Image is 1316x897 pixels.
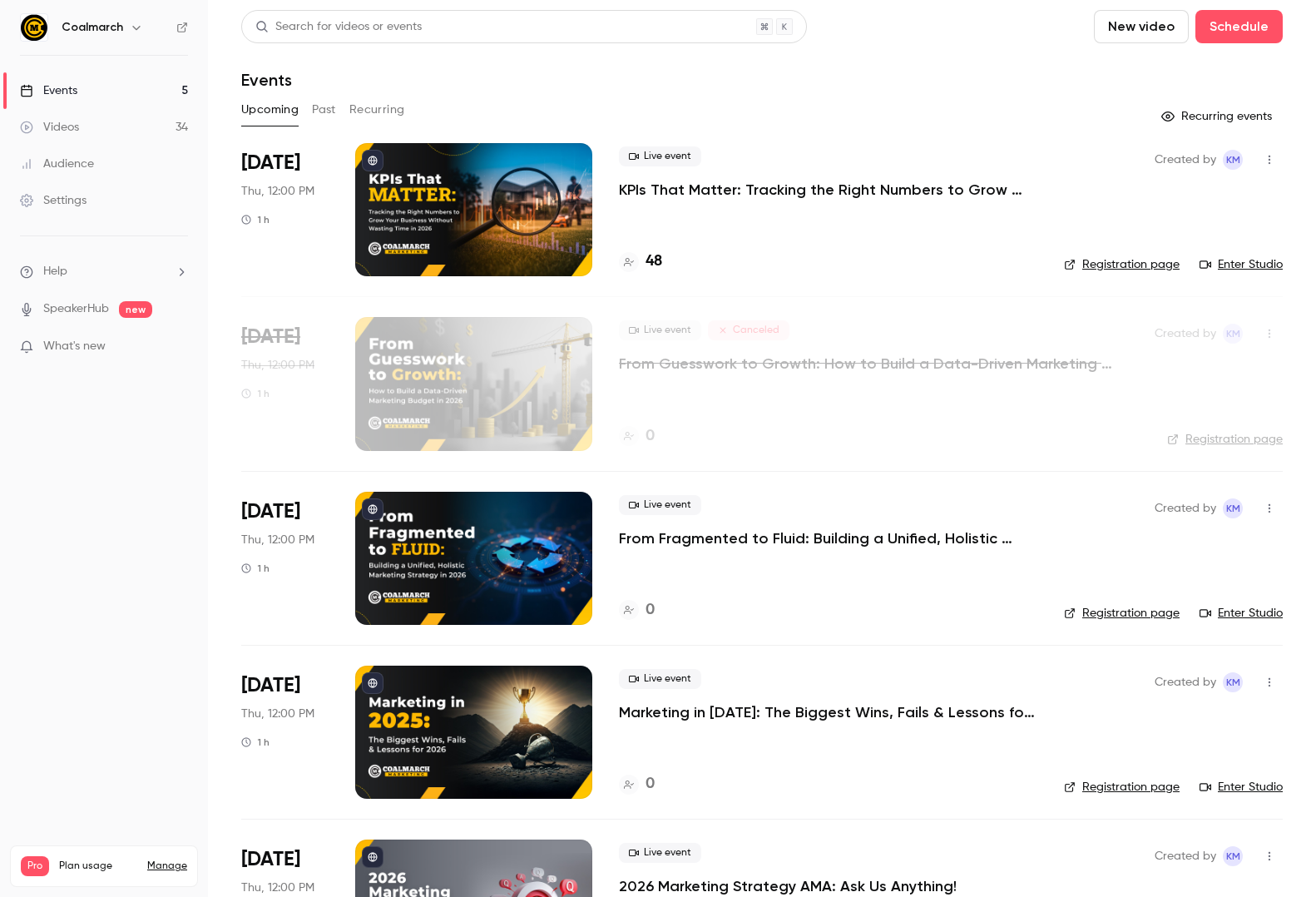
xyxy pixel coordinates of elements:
[241,213,270,226] div: 1 h
[619,599,655,622] a: 0
[1155,150,1216,170] span: Created by
[241,532,314,548] span: Thu, 12:00 PM
[241,387,270,400] div: 1 h
[1223,846,1243,866] span: Katie McCaskill
[1200,605,1283,622] a: Enter Studio
[43,300,109,318] a: SpeakerHub
[21,856,49,876] span: Pro
[619,146,701,166] span: Live event
[349,97,405,123] button: Recurring
[1155,498,1216,518] span: Created by
[1226,324,1240,344] span: KM
[1195,10,1283,43] button: Schedule
[1167,431,1283,448] a: Registration page
[241,736,270,749] div: 1 h
[619,843,701,863] span: Live event
[1064,605,1180,622] a: Registration page
[619,250,662,273] a: 48
[619,180,1037,200] a: KPIs That Matter: Tracking the Right Numbers to Grow Your Business Without Wasting Time in [DATE]
[619,320,701,340] span: Live event
[708,320,789,340] span: Canceled
[1200,256,1283,273] a: Enter Studio
[1223,324,1243,344] span: Katie McCaskill
[241,706,314,722] span: Thu, 12:00 PM
[59,860,137,873] span: Plan usage
[43,338,106,355] span: What's new
[619,669,701,689] span: Live event
[619,354,1118,374] a: From Guesswork to Growth: How to Build a Data-Driven Marketing Budget in [DATE]
[619,702,1037,722] a: Marketing in [DATE]: The Biggest Wins, Fails & Lessons for 2026
[1155,846,1216,866] span: Created by
[646,250,662,273] h4: 48
[241,357,314,374] span: Thu, 12:00 PM
[241,498,300,525] span: [DATE]
[241,70,292,90] h1: Events
[20,263,188,280] li: help-dropdown-opener
[241,143,329,276] div: Oct 2 Thu, 12:00 PM (America/New York)
[312,97,336,123] button: Past
[241,183,314,200] span: Thu, 12:00 PM
[241,150,300,176] span: [DATE]
[119,301,152,318] span: new
[1094,10,1189,43] button: New video
[241,97,299,123] button: Upcoming
[1223,498,1243,518] span: Katie McCaskill
[1226,672,1240,692] span: KM
[1155,324,1216,344] span: Created by
[168,339,188,354] iframe: Noticeable Trigger
[646,425,655,448] h4: 0
[619,876,957,896] a: 2026 Marketing Strategy AMA: Ask Us Anything!
[646,599,655,622] h4: 0
[619,528,1037,548] a: From Fragmented to Fluid: Building a Unified, Holistic Marketing Strategy in [DATE]
[1226,498,1240,518] span: KM
[20,156,94,172] div: Audience
[646,773,655,795] h4: 0
[1200,779,1283,795] a: Enter Studio
[241,492,329,625] div: Oct 30 Thu, 12:00 PM (America/New York)
[1064,779,1180,795] a: Registration page
[1155,672,1216,692] span: Created by
[241,880,314,896] span: Thu, 12:00 PM
[619,495,701,515] span: Live event
[1226,150,1240,170] span: KM
[1064,256,1180,273] a: Registration page
[241,672,300,699] span: [DATE]
[20,192,87,209] div: Settings
[43,263,67,280] span: Help
[20,119,79,136] div: Videos
[241,562,270,575] div: 1 h
[241,666,329,799] div: Nov 13 Thu, 12:00 PM (America/New York)
[255,18,422,36] div: Search for videos or events
[1154,103,1283,130] button: Recurring events
[241,317,329,450] div: Oct 16 Thu, 12:00 PM (America/New York)
[241,324,300,350] span: [DATE]
[619,425,655,448] a: 0
[62,19,123,36] h6: Coalmarch
[21,14,47,41] img: Coalmarch
[241,846,300,873] span: [DATE]
[1223,672,1243,692] span: Katie McCaskill
[147,860,187,873] a: Manage
[1223,150,1243,170] span: Katie McCaskill
[20,82,77,99] div: Events
[619,773,655,795] a: 0
[1226,846,1240,866] span: KM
